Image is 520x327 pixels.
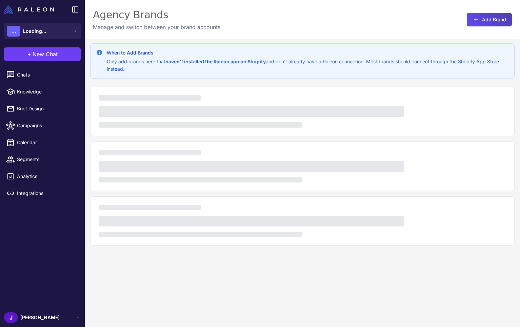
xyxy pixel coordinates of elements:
a: Segments [3,152,82,167]
h3: When to Add Brands [107,49,509,57]
span: Brief Design [17,105,77,112]
div: ... [7,26,20,37]
div: J [4,312,18,323]
span: Calendar [17,139,77,146]
button: +New Chat [4,47,81,61]
span: Knowledge [17,88,77,95]
p: Manage and switch between your brand accounts [93,23,220,31]
span: Loading... [23,27,46,35]
span: Analytics [17,173,77,180]
a: Calendar [3,135,82,150]
p: Only add brands here that and don't already have a Raleon connection. Most brands should connect ... [107,58,509,73]
button: Add Brand [467,13,512,26]
a: Knowledge [3,85,82,99]
span: New Chat [33,50,58,58]
a: Chats [3,68,82,82]
span: Integrations [17,190,77,197]
a: Analytics [3,169,82,183]
span: Chats [17,71,77,79]
img: Raleon Logo [4,5,54,14]
span: Segments [17,156,77,163]
div: Agency Brands [93,8,220,22]
a: Campaigns [3,118,82,133]
span: [PERSON_NAME] [20,314,60,321]
span: Campaigns [17,122,77,129]
strong: haven't installed the Raleon app on Shopify [165,59,266,64]
a: Integrations [3,186,82,200]
a: Brief Design [3,102,82,116]
span: + [27,50,31,58]
button: ...Loading... [4,23,81,39]
a: Raleon Logo [4,5,57,14]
